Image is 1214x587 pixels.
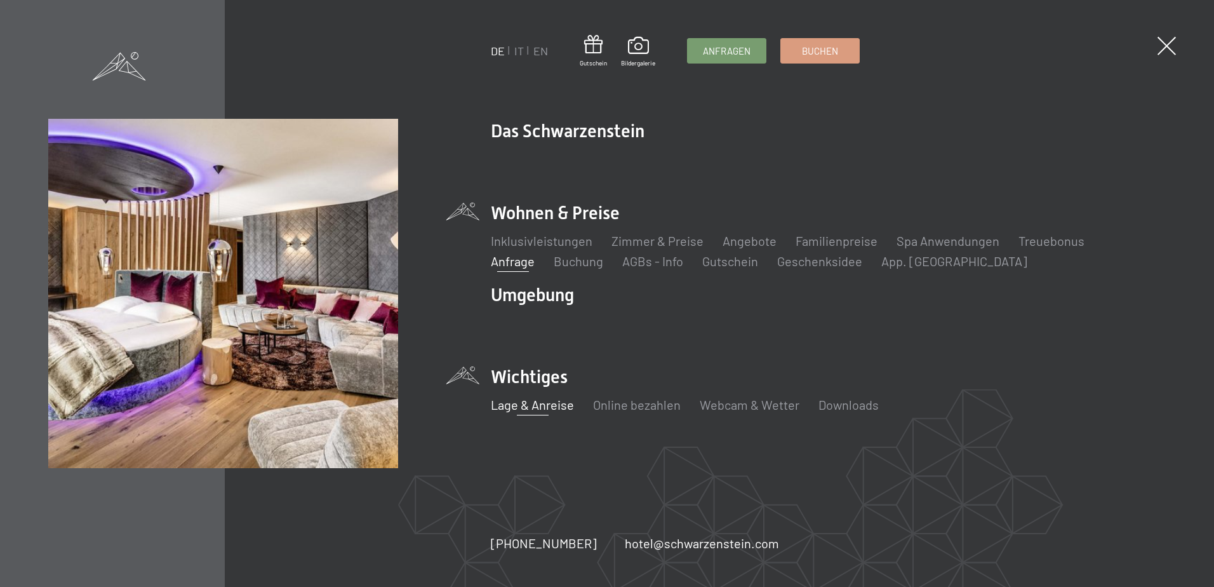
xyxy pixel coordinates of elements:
a: DE [491,44,505,58]
span: Bildergalerie [621,58,655,67]
a: Gutschein [702,253,758,269]
a: Downloads [818,397,879,412]
a: Online bezahlen [593,397,681,412]
a: Lage & Anreise [491,397,574,412]
a: Spa Anwendungen [897,233,999,248]
a: Familienpreise [796,233,877,248]
a: EN [533,44,548,58]
a: Webcam & Wetter [700,397,799,412]
a: Buchen [781,39,859,63]
span: Anfragen [703,44,750,58]
span: Gutschein [580,58,607,67]
a: App. [GEOGRAPHIC_DATA] [881,253,1027,269]
a: Geschenksidee [777,253,862,269]
a: [PHONE_NUMBER] [491,534,597,552]
a: IT [514,44,524,58]
a: Zimmer & Preise [611,233,704,248]
a: Inklusivleistungen [491,233,592,248]
span: [PHONE_NUMBER] [491,536,597,551]
a: Anfragen [688,39,766,63]
a: Angebote [723,233,777,248]
a: Buchung [554,253,603,269]
a: Treuebonus [1018,233,1084,248]
a: AGBs - Info [622,253,683,269]
a: Bildergalerie [621,37,655,67]
span: Buchen [802,44,838,58]
a: Gutschein [580,35,607,67]
a: Anfrage [491,253,535,269]
a: hotel@schwarzenstein.com [625,534,779,552]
